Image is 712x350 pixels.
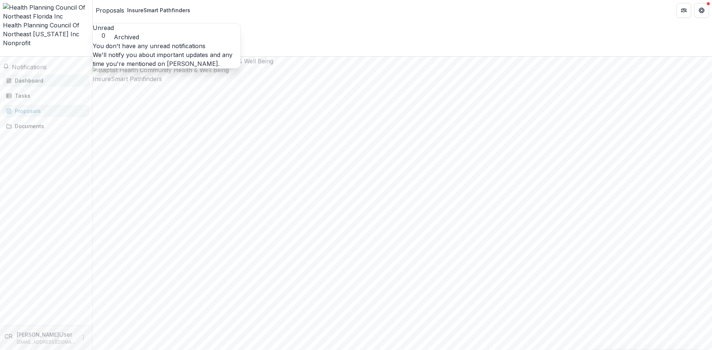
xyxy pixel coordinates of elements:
[3,39,30,47] span: Nonprofit
[96,5,193,16] nav: breadcrumb
[676,3,691,18] button: Partners
[15,122,83,130] div: Documents
[15,107,83,115] div: Proposals
[93,66,712,74] img: Baptist Health Community Health & Well Being
[15,77,83,84] div: Dashboard
[4,332,14,341] div: Charles Roy
[3,90,89,102] a: Tasks
[3,21,89,39] div: Health Planning Council Of Northeast [US_STATE] Inc
[93,50,240,68] p: We'll notify you about important updates and any time you're mentioned on [PERSON_NAME].
[3,3,89,21] img: Health Planning Council Of Northeast Florida Inc
[3,105,89,117] a: Proposals
[79,333,88,342] button: More
[12,63,47,71] span: Notifications
[93,74,712,83] h2: InsureSmart Pathfinders
[3,120,89,132] a: Documents
[127,6,190,14] div: InsureSmart Pathfinders
[93,57,712,66] div: [DEMOGRAPHIC_DATA] Health Community Health & Well Being
[17,331,59,339] p: [PERSON_NAME]
[3,63,47,71] button: Notifications
[96,6,124,15] a: Proposals
[17,339,76,346] p: [EMAIL_ADDRESS][DOMAIN_NAME]
[15,92,83,100] div: Tasks
[59,330,73,339] p: User
[3,74,89,87] a: Dashboard
[694,3,709,18] button: Get Help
